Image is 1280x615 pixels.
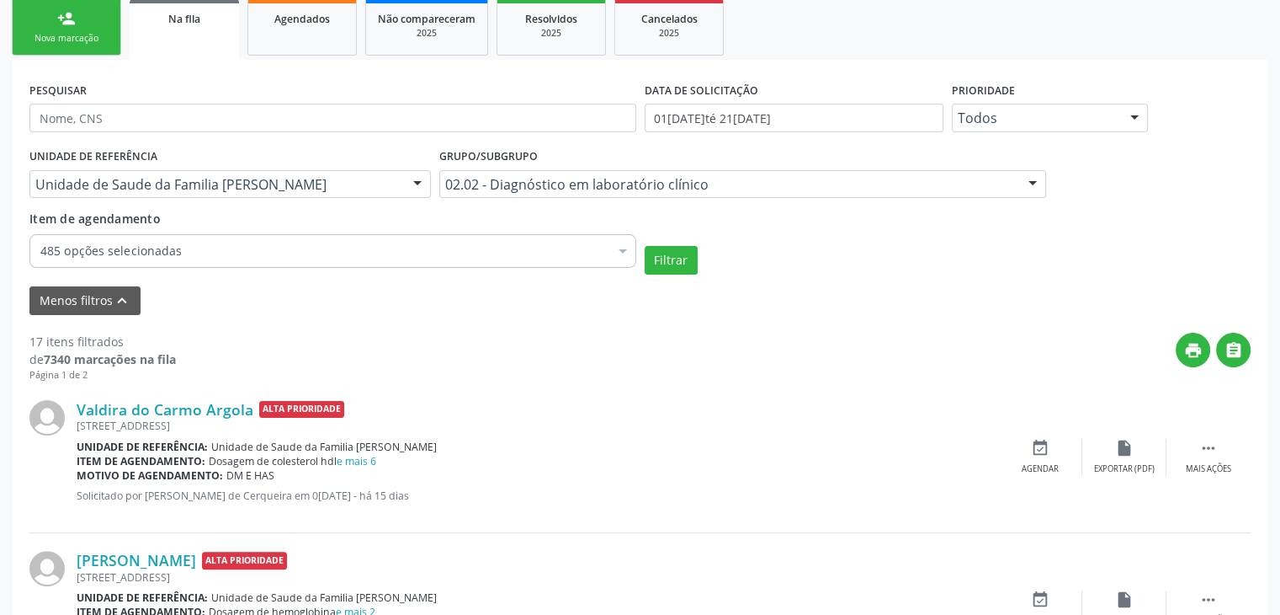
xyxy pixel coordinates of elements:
label: Grupo/Subgrupo [439,144,538,170]
span: Na fila [168,12,200,26]
label: PESQUISAR [29,78,87,104]
i: print [1184,341,1203,360]
div: Mais ações [1186,463,1231,475]
img: img [29,400,65,436]
span: Unidade de Saude da Familia [PERSON_NAME] [211,440,437,454]
button:  [1216,333,1251,367]
div: 2025 [627,27,711,40]
a: [PERSON_NAME] [77,551,196,570]
p: Solicitado por [PERSON_NAME] de Cerqueira em 0[DATE] - há 15 dias [77,489,998,503]
i: event_available [1031,591,1049,609]
a: Valdira do Carmo Argola [77,400,253,419]
b: Unidade de referência: [77,440,208,454]
span: Resolvidos [525,12,577,26]
span: Item de agendamento [29,211,161,227]
button: Filtrar [645,246,698,275]
div: de [29,350,176,368]
div: [STREET_ADDRESS] [77,419,998,433]
span: Unidade de Saude da Familia [PERSON_NAME] [35,176,396,193]
i:  [1224,341,1243,360]
input: Selecione um intervalo [645,104,943,132]
span: Agendados [274,12,330,26]
span: Alta Prioridade [259,401,344,419]
div: 2025 [378,27,475,40]
i: keyboard_arrow_up [113,291,131,310]
span: 485 opções selecionadas [40,243,608,259]
span: Unidade de Saude da Familia [PERSON_NAME] [211,591,437,605]
span: Dosagem de colesterol hdl [209,454,376,468]
div: 2025 [509,27,593,40]
b: Motivo de agendamento: [77,468,223,483]
strong: 7340 marcações na fila [44,351,176,367]
i:  [1199,591,1218,609]
span: DM E HAS [226,468,274,483]
button: Menos filtroskeyboard_arrow_up [29,286,141,316]
input: Nome, CNS [29,104,636,132]
a: e mais 6 [337,454,376,468]
i: insert_drive_file [1115,439,1134,457]
div: 17 itens filtrados [29,333,176,350]
div: person_add [57,9,76,28]
div: Agendar [1022,463,1059,475]
button: print [1176,333,1210,367]
div: Nova marcação [24,32,109,45]
b: Unidade de referência: [77,591,208,605]
i: insert_drive_file [1115,591,1134,609]
i: event_available [1031,439,1049,457]
span: 02.02 - Diagnóstico em laboratório clínico [445,176,1012,193]
div: Página 1 de 2 [29,368,176,382]
label: Prioridade [952,78,1015,104]
span: Cancelados [641,12,698,26]
i:  [1199,439,1218,457]
b: Item de agendamento: [77,454,205,468]
span: Não compareceram [378,12,475,26]
span: Alta Prioridade [202,552,287,570]
label: UNIDADE DE REFERÊNCIA [29,144,157,170]
span: Todos [958,110,1114,126]
div: [STREET_ADDRESS] [77,570,998,585]
div: Exportar (PDF) [1094,463,1155,475]
label: DATA DE SOLICITAÇÃO [645,78,758,104]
